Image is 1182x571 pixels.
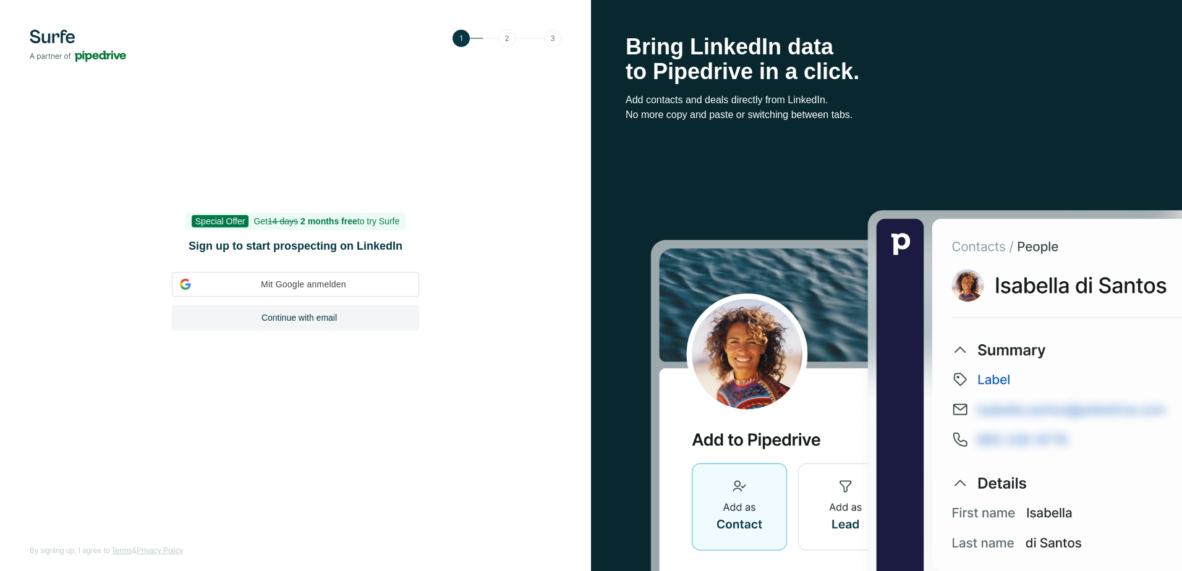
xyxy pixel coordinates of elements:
[172,272,419,297] div: Mit Google anmelden
[196,278,411,291] span: Mit Google anmelden
[928,12,1170,235] iframe: Dialogfeld „Über Google anmelden“
[261,311,337,324] span: Continue with email
[172,237,419,255] h1: Sign up to start prospecting on LinkedIn
[192,215,249,227] span: Special Offer
[253,216,399,226] span: Get to try Surfe
[626,93,1147,108] p: Add contacts and deals directly from LinkedIn.
[112,546,132,555] a: Terms
[132,546,137,555] span: &
[268,216,298,226] s: 14 days
[453,30,561,47] img: Step 1
[30,30,126,62] img: Surfe's logo
[626,35,1147,84] h1: Bring LinkedIn data to Pipedrive in a click.
[626,108,1147,122] p: No more copy and paste or switching between tabs.
[650,209,1182,571] img: Surfe Stock Photo - Selling good vibes
[137,546,183,555] a: Privacy Policy
[30,546,109,555] span: By signing up, I agree to
[300,216,357,226] b: 2 months free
